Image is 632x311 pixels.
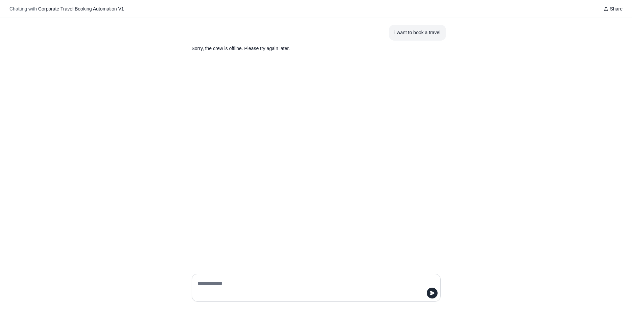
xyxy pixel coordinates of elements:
[192,45,408,52] p: Sorry, the crew is offline. Please try again later.
[394,29,440,37] div: i want to book a travel
[389,25,446,41] section: User message
[38,6,124,12] span: Corporate Travel Booking Automation V1
[610,5,623,12] span: Share
[601,4,625,14] button: Share
[186,41,414,57] section: Response
[9,5,37,12] span: Chatting with
[7,4,127,14] button: Chatting with Corporate Travel Booking Automation V1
